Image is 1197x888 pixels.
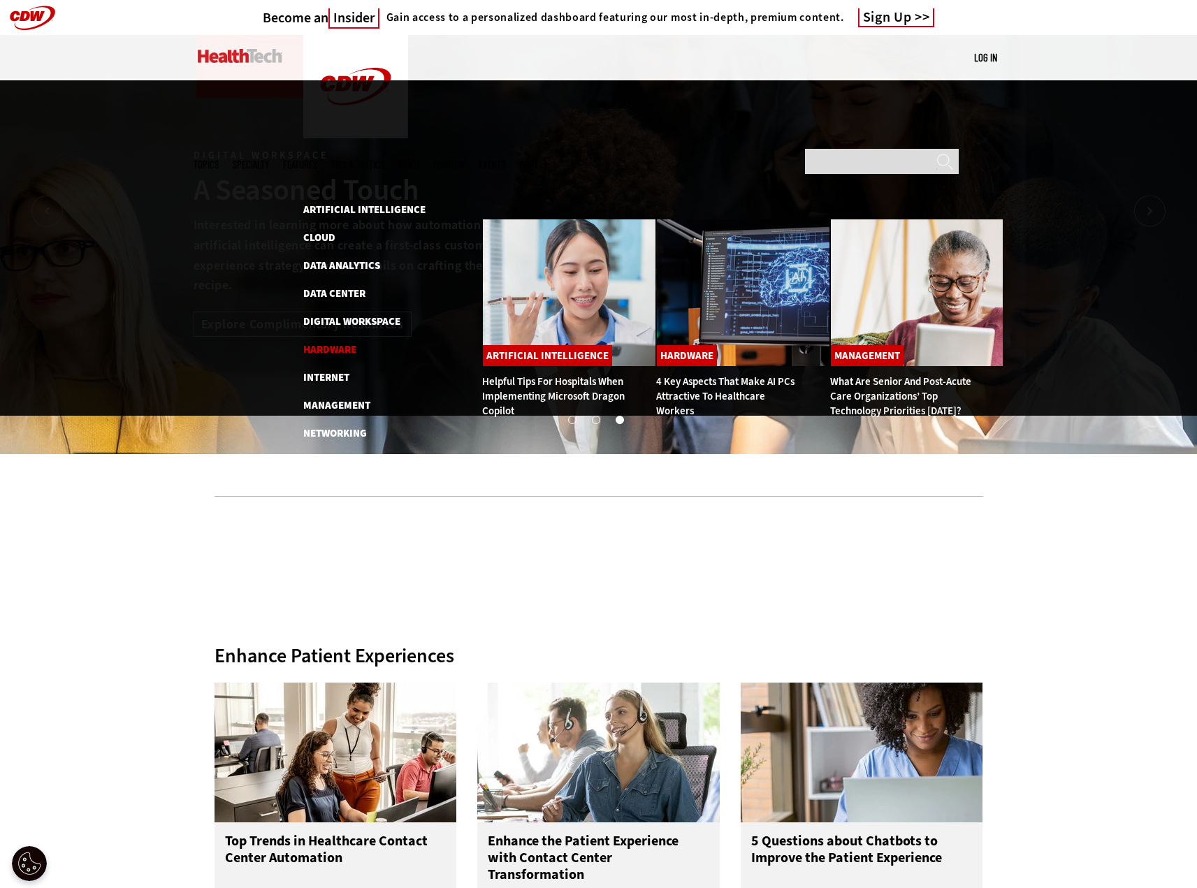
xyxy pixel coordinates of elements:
[974,50,997,65] div: User menu
[303,398,370,412] a: Management
[215,643,983,668] div: Enhance Patient Experiences
[303,35,408,138] img: Home
[303,203,426,217] a: Artificial Intelligence
[858,8,935,27] a: Sign Up
[12,846,47,881] button: Open Preferences
[303,286,365,300] a: Data Center
[830,219,1004,367] img: Older person using tablet
[482,374,625,418] a: Helpful Tips for Hospitals When Implementing Microsoft Dragon Copilot
[741,683,983,822] img: clinician on laptop
[303,510,354,524] a: Software
[215,683,457,822] img: People working in an office
[303,454,420,468] a: Patient-Centered Care
[12,846,47,881] div: Cookie Settings
[483,345,612,366] a: Artificial Intelligence
[263,9,379,27] a: Become anInsider
[303,482,349,496] a: Security
[379,10,844,24] a: Gain access to a personalized dashboard featuring our most in-depth, premium content.
[303,370,349,384] a: Internet
[198,49,282,63] img: Home
[303,314,400,328] a: Digital Workspace
[656,219,830,367] img: Desktop monitor with brain AI concept
[344,518,853,581] iframe: advertisement
[303,259,380,272] a: Data Analytics
[477,683,720,822] img: Woman uses headset in call center
[303,426,367,440] a: Networking
[974,51,997,64] a: Log in
[657,345,717,366] a: Hardware
[328,8,379,29] span: Insider
[303,342,356,356] a: Hardware
[830,374,971,418] a: What Are Senior and Post-Acute Care Organizations’ Top Technology Priorities [DATE]?
[656,374,795,418] a: 4 Key Aspects That Make AI PCs Attractive to Healthcare Workers
[831,345,904,366] a: Management
[482,219,656,367] img: Doctor using phone to dictate to tablet
[263,9,379,27] h3: Become an
[386,10,844,24] h4: Gain access to a personalized dashboard featuring our most in-depth, premium content.
[303,231,335,245] a: Cloud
